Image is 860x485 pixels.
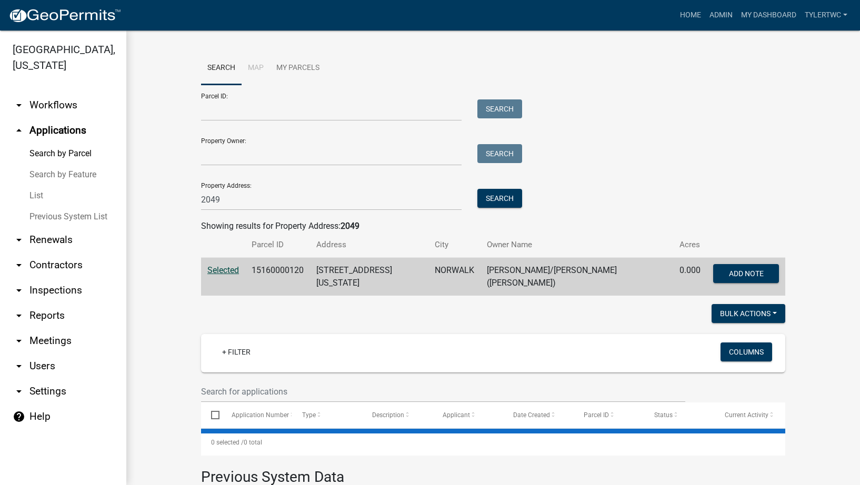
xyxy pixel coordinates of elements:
[310,258,428,296] td: [STREET_ADDRESS][US_STATE]
[13,259,25,271] i: arrow_drop_down
[292,402,362,428] datatable-header-cell: Type
[201,381,685,402] input: Search for applications
[715,402,785,428] datatable-header-cell: Current Activity
[207,265,239,275] a: Selected
[481,258,673,296] td: [PERSON_NAME]/[PERSON_NAME] ([PERSON_NAME])
[13,234,25,246] i: arrow_drop_down
[245,233,310,257] th: Parcel ID
[201,220,785,233] div: Showing results for Property Address:
[443,411,470,419] span: Applicant
[13,335,25,347] i: arrow_drop_down
[201,52,242,85] a: Search
[310,233,428,257] th: Address
[201,429,785,456] div: 0 total
[428,233,481,257] th: City
[13,410,25,423] i: help
[713,264,779,283] button: Add Note
[513,411,550,419] span: Date Created
[428,258,481,296] td: NORWALK
[362,402,433,428] datatable-header-cell: Description
[477,99,522,118] button: Search
[676,5,705,25] a: Home
[712,304,785,323] button: Bulk Actions
[341,221,359,231] strong: 2049
[574,402,644,428] datatable-header-cell: Parcel ID
[673,233,707,257] th: Acres
[644,402,715,428] datatable-header-cell: Status
[372,411,404,419] span: Description
[13,284,25,297] i: arrow_drop_down
[302,411,316,419] span: Type
[433,402,503,428] datatable-header-cell: Applicant
[13,360,25,372] i: arrow_drop_down
[481,233,673,257] th: Owner Name
[232,411,289,419] span: Application Number
[13,124,25,137] i: arrow_drop_up
[673,258,707,296] td: 0.000
[13,385,25,398] i: arrow_drop_down
[705,5,737,25] a: Admin
[214,342,259,361] a: + Filter
[221,402,292,428] datatable-header-cell: Application Number
[477,189,522,208] button: Search
[503,402,574,428] datatable-header-cell: Date Created
[584,411,609,419] span: Parcel ID
[721,342,772,361] button: Columns
[201,402,221,428] datatable-header-cell: Select
[13,99,25,112] i: arrow_drop_down
[725,411,768,419] span: Current Activity
[477,144,522,163] button: Search
[654,411,673,419] span: Status
[737,5,801,25] a: My Dashboard
[211,439,244,446] span: 0 selected /
[801,5,852,25] a: TylerTWC
[13,309,25,322] i: arrow_drop_down
[728,269,763,278] span: Add Note
[270,52,326,85] a: My Parcels
[245,258,310,296] td: 15160000120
